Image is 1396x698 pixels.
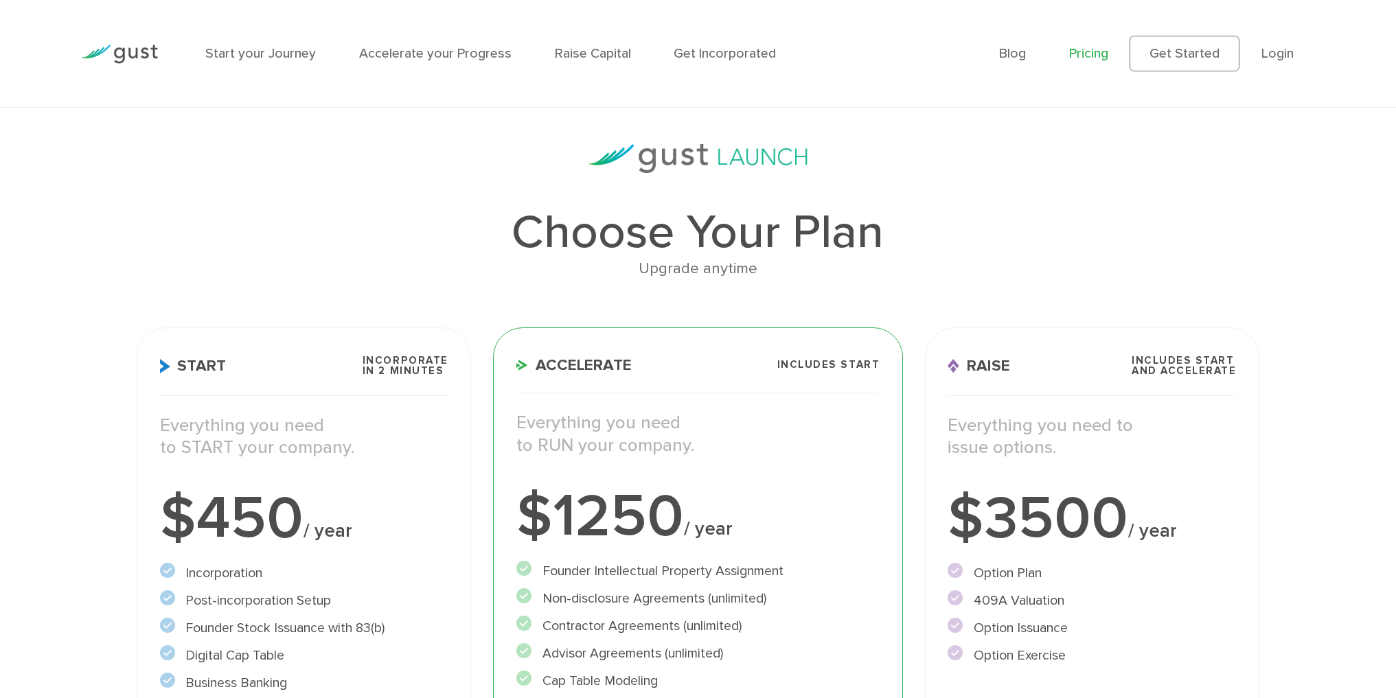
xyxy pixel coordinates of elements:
[948,618,1236,638] li: Option Issuance
[160,645,448,665] li: Digital Cap Table
[516,358,632,373] span: Accelerate
[160,489,448,548] div: $450
[137,256,1259,281] div: Upgrade anytime
[948,359,959,373] img: Raise Icon
[674,45,776,61] a: Get Incorporated
[777,360,880,370] span: Includes START
[1132,356,1236,376] span: Includes START and ACCELERATE
[516,487,880,546] div: $1250
[948,489,1236,548] div: $3500
[948,358,1010,374] span: Raise
[1130,36,1239,71] a: Get Started
[1128,520,1177,542] span: / year
[137,209,1259,256] h1: Choose Your Plan
[948,415,1236,459] p: Everything you need to issue options.
[948,590,1236,610] li: 409A Valuation
[160,563,448,583] li: Incorporation
[948,645,1236,665] li: Option Exercise
[516,412,880,456] p: Everything you need to RUN your company.
[205,45,316,61] a: Start your Journey
[516,360,528,371] img: Accelerate Icon
[516,616,880,636] li: Contractor Agreements (unlimited)
[160,590,448,610] li: Post-incorporation Setup
[516,671,880,690] li: Cap Table Modeling
[516,643,880,663] li: Advisor Agreements (unlimited)
[516,561,880,581] li: Founder Intellectual Property Assignment
[160,358,227,374] span: Start
[160,359,170,373] img: Start Icon X2
[1069,45,1108,61] a: Pricing
[363,356,448,376] span: Incorporate in 2 Minutes
[1261,45,1294,61] a: Login
[999,45,1026,61] a: Blog
[516,588,880,608] li: Non-disclosure Agreements (unlimited)
[160,415,448,459] p: Everything you need to START your company.
[588,144,808,173] img: gust-launch-logos.svg
[555,45,631,61] a: Raise Capital
[359,45,512,61] a: Accelerate your Progress
[684,517,733,540] span: / year
[160,673,448,693] li: Business Banking
[948,563,1236,583] li: Option Plan
[81,45,158,63] img: Gust Logo
[304,520,352,542] span: / year
[160,618,448,638] li: Founder Stock Issuance with 83(b)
